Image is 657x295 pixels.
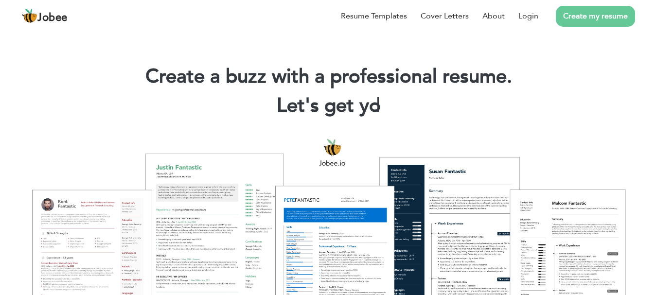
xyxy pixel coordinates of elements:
a: Resume Templates [341,10,407,22]
h1: Create a buzz with a professional resume. [15,64,642,89]
a: Cover Letters [421,10,469,22]
h2: Let's [15,93,642,119]
span: | [376,92,380,119]
img: jobee.io [22,8,37,24]
span: Jobee [37,13,68,23]
a: About [482,10,505,22]
a: Login [518,10,538,22]
span: get yo [324,92,381,119]
a: Create my resume [556,6,635,27]
a: Jobee [22,8,68,24]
